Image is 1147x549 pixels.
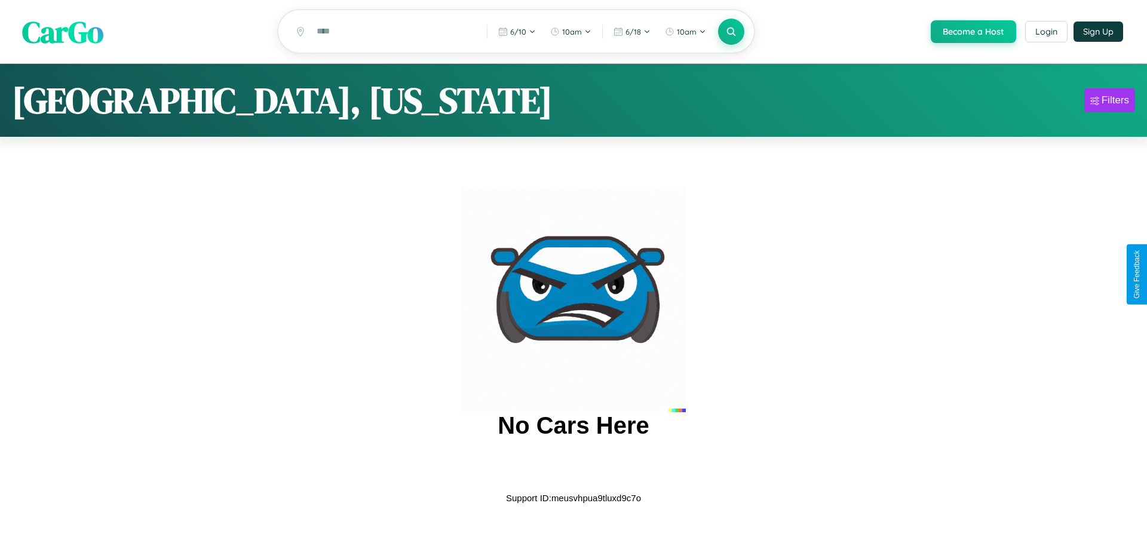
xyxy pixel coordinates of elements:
p: Support ID: meusvhpua9tluxd9c7o [506,490,641,506]
button: Become a Host [931,20,1016,43]
button: 10am [659,22,712,41]
button: Login [1025,21,1068,42]
span: 10am [677,27,697,36]
button: Sign Up [1074,22,1123,42]
h2: No Cars Here [498,412,649,439]
div: Filters [1102,94,1129,106]
span: CarGo [22,11,103,52]
button: 6/10 [492,22,542,41]
button: Filters [1084,88,1135,112]
button: 6/18 [608,22,657,41]
span: 6 / 10 [510,27,526,36]
button: 10am [544,22,597,41]
div: Give Feedback [1133,250,1141,299]
h1: [GEOGRAPHIC_DATA], [US_STATE] [12,76,553,125]
span: 6 / 18 [625,27,641,36]
span: 10am [562,27,582,36]
img: car [461,188,686,412]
